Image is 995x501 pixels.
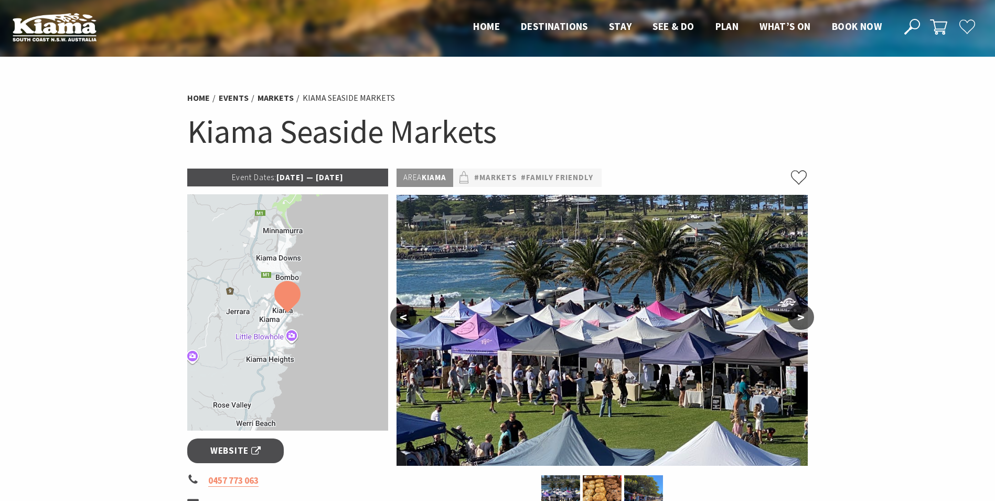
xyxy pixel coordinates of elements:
span: Event Dates: [232,172,276,182]
li: Kiama Seaside Markets [303,91,395,105]
span: What’s On [759,20,811,33]
span: Stay [609,20,632,33]
button: < [390,305,416,330]
span: Area [403,172,422,182]
p: Kiama [397,169,453,187]
span: Destinations [521,20,588,33]
span: Plan [715,20,739,33]
a: Website [187,439,284,463]
h1: Kiama Seaside Markets [187,110,808,153]
span: Website [210,444,261,458]
span: See & Do [652,20,694,33]
img: Kiama Seaside Market [397,195,808,466]
img: Kiama Logo [13,13,97,41]
a: Markets [258,92,294,103]
p: [DATE] — [DATE] [187,169,389,186]
a: #Family Friendly [521,171,593,184]
a: #Markets [474,171,517,184]
span: Home [473,20,500,33]
a: 0457 773 063 [208,475,259,487]
span: Book now [832,20,882,33]
a: Events [219,92,249,103]
nav: Main Menu [463,18,892,36]
button: > [788,305,814,330]
a: Home [187,92,210,103]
